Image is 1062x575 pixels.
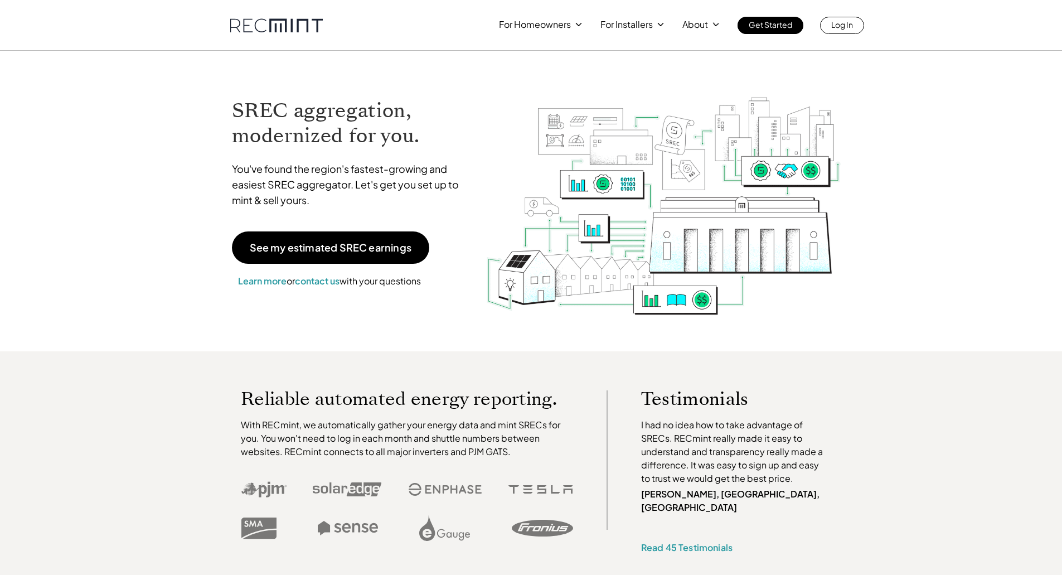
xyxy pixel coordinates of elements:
[241,418,573,458] p: With RECmint, we automatically gather your energy data and mint SRECs for you. You won't need to ...
[232,161,469,208] p: You've found the region's fastest-growing and easiest SREC aggregator. Let's get you set up to mi...
[295,275,340,287] a: contact us
[641,418,828,485] p: I had no idea how to take advantage of SRECs. RECmint really made it easy to understand and trans...
[600,17,653,32] p: For Installers
[232,98,469,148] h1: SREC aggregation, modernized for you.
[682,17,708,32] p: About
[232,231,429,264] a: See my estimated SREC earnings
[250,243,411,253] p: See my estimated SREC earnings
[232,274,427,288] p: or with your questions
[641,390,807,407] p: Testimonials
[641,542,733,553] a: Read 45 Testimonials
[486,67,841,318] img: RECmint value cycle
[241,390,573,407] p: Reliable automated energy reporting.
[820,17,864,34] a: Log In
[749,17,792,32] p: Get Started
[499,17,571,32] p: For Homeowners
[641,487,828,514] p: [PERSON_NAME], [GEOGRAPHIC_DATA], [GEOGRAPHIC_DATA]
[831,17,853,32] p: Log In
[238,275,287,287] a: Learn more
[738,17,803,34] a: Get Started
